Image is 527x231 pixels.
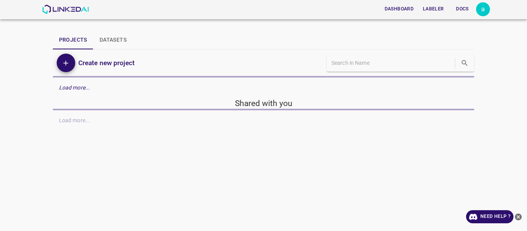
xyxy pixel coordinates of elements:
[476,2,490,16] button: Open settings
[448,1,476,17] a: Docs
[53,31,93,49] button: Projects
[93,31,133,49] button: Datasets
[418,1,448,17] a: Labeler
[75,57,135,68] a: Create new project
[78,57,135,68] h6: Create new project
[450,3,475,15] button: Docs
[420,3,447,15] button: Labeler
[457,55,473,71] button: search
[53,98,475,109] h5: Shared with you
[382,3,417,15] button: Dashboard
[42,5,89,14] img: LinkedAI
[331,57,453,69] input: Search in Name
[380,1,418,17] a: Dashboard
[476,2,490,16] div: a
[59,84,90,91] em: Load more...
[466,210,513,223] a: Need Help ?
[53,81,475,95] div: Load more...
[513,210,523,223] button: close-help
[57,54,75,72] button: Add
